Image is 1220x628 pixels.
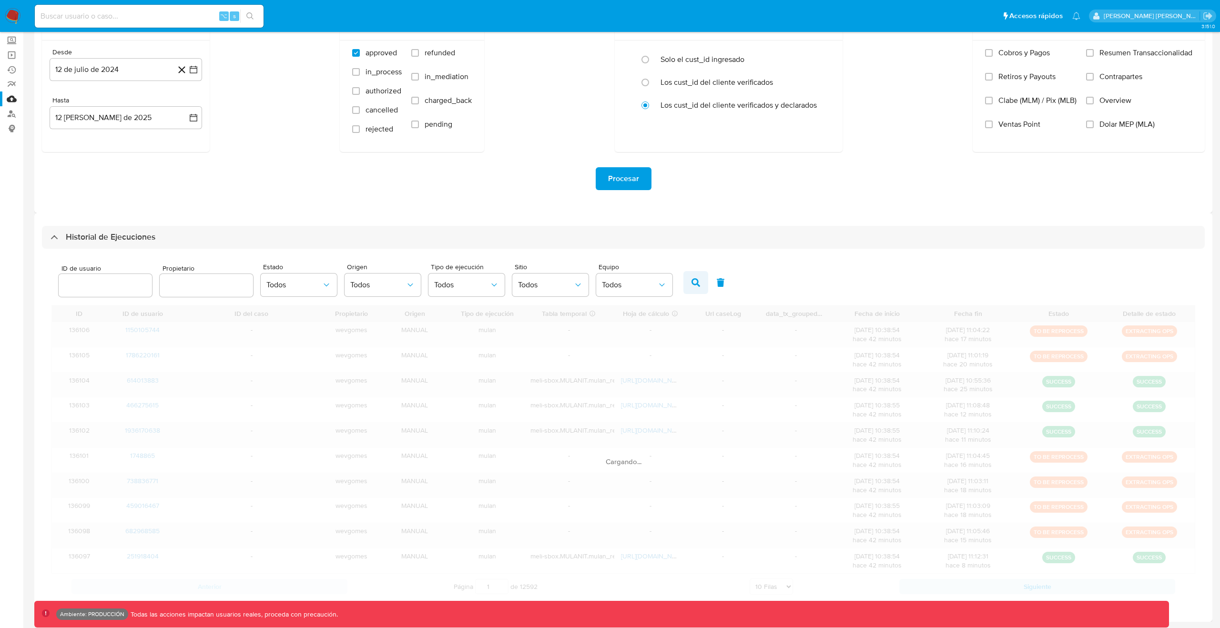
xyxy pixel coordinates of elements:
button: search-icon [240,10,260,23]
p: Ambiente: PRODUCCIÓN [60,612,124,616]
p: edwin.alonso@mercadolibre.com.co [1104,11,1200,20]
span: Accesos rápidos [1009,11,1063,21]
span: 3.151.0 [1201,22,1215,30]
input: Buscar usuario o caso... [35,10,264,22]
a: Notificaciones [1072,12,1080,20]
a: Salir [1203,11,1213,21]
span: s [233,11,236,20]
p: Todas las acciones impactan usuarios reales, proceda con precaución. [128,610,338,619]
span: ⌥ [220,11,227,20]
